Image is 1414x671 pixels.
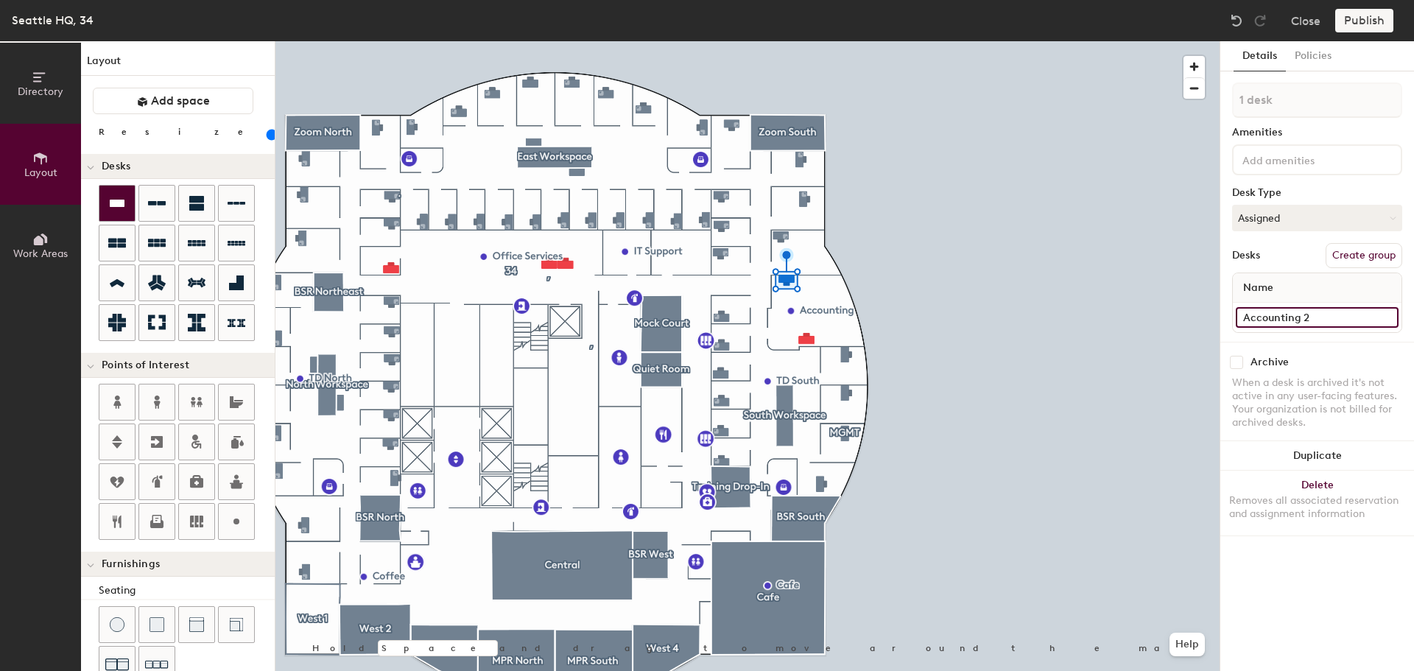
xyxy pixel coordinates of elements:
span: Add space [151,94,210,108]
img: Cushion [150,617,164,632]
button: Couch (middle) [178,606,215,643]
button: Stool [99,606,136,643]
div: Seattle HQ, 34 [12,11,94,29]
img: Redo [1253,13,1267,28]
button: Close [1291,9,1320,32]
button: Help [1169,633,1205,656]
div: Desk Type [1232,187,1402,199]
div: Desks [1232,250,1260,261]
span: Name [1236,275,1281,301]
button: Couch (corner) [218,606,255,643]
h1: Layout [81,53,275,76]
img: Couch (middle) [189,617,204,632]
div: Seating [99,583,275,599]
div: Resize [99,126,261,138]
button: DeleteRemoves all associated reservation and assignment information [1220,471,1414,535]
button: Assigned [1232,205,1402,231]
input: Add amenities [1239,150,1372,168]
div: Removes all associated reservation and assignment information [1229,494,1405,521]
button: Details [1234,41,1286,71]
img: Stool [110,617,124,632]
span: Work Areas [13,247,68,260]
button: Create group [1326,243,1402,268]
button: Cushion [138,606,175,643]
div: Archive [1251,356,1289,368]
span: Furnishings [102,558,160,570]
span: Layout [24,166,57,179]
img: Undo [1229,13,1244,28]
button: Add space [93,88,253,114]
img: Couch (corner) [229,617,244,632]
span: Points of Interest [102,359,189,371]
span: Desks [102,161,130,172]
div: When a desk is archived it's not active in any user-facing features. Your organization is not bil... [1232,376,1402,429]
button: Duplicate [1220,441,1414,471]
input: Unnamed desk [1236,307,1399,328]
span: Directory [18,85,63,98]
div: Amenities [1232,127,1402,138]
button: Policies [1286,41,1340,71]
